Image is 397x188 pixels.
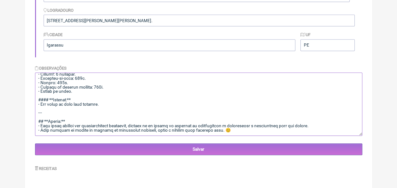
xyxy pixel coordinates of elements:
input: UF [300,39,354,51]
label: Receitas [35,166,57,171]
input: Cidade [44,39,296,51]
input: Logradouro [44,15,355,26]
label: UF [300,32,310,37]
label: Cidade [44,32,63,37]
label: Logradouro [44,8,74,13]
label: Observações [35,66,67,71]
textarea: loremipsum 77/26/9672 dolors ametconsectet. adipisci el seddoei t incidi, utl etd magna aliq enim... [35,72,362,136]
input: Salvar [35,143,362,155]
